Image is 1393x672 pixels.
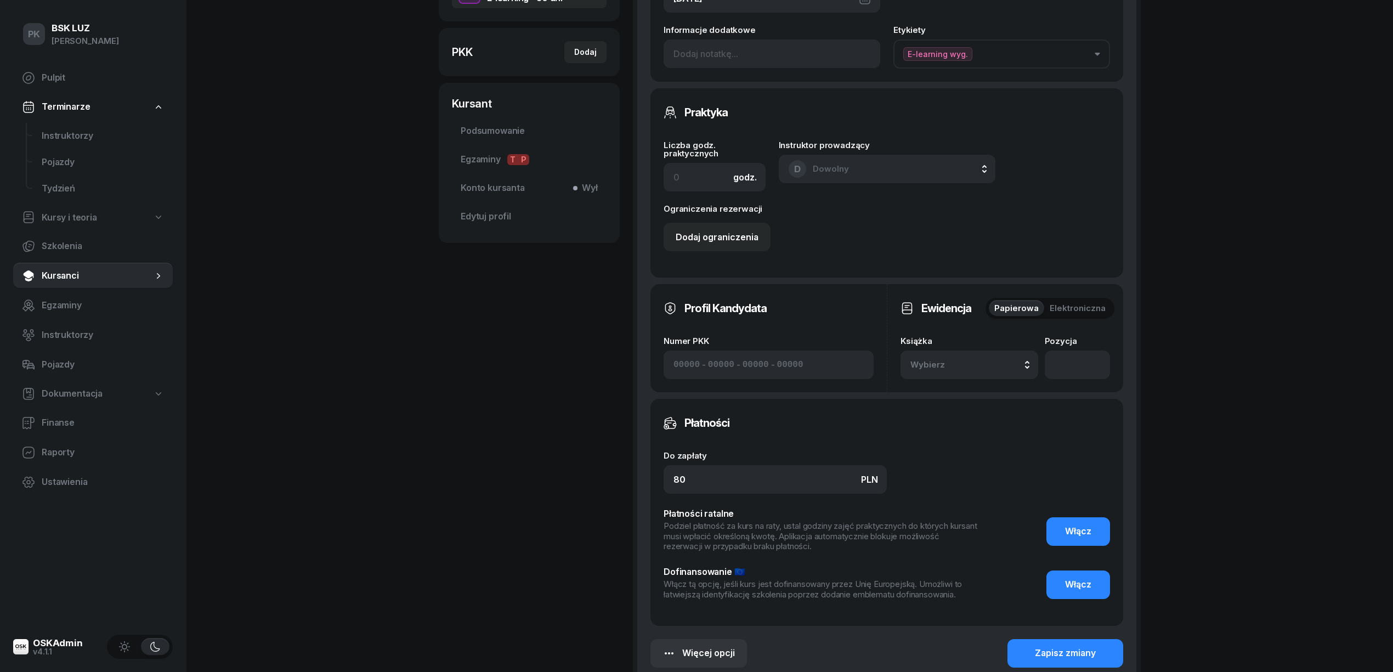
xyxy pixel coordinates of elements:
input: 00000 [777,358,803,372]
a: Kursanci [13,263,173,289]
span: Pulpit [42,71,164,85]
img: logo-xs@2x.png [13,639,29,654]
span: Tydzień [42,182,164,196]
input: 0 [664,465,887,494]
div: v4.1.1 [33,648,83,656]
div: Dofinansowanie 🇪🇺 [664,565,979,579]
span: Szkolenia [42,239,164,253]
button: Zapisz zmiany [1007,639,1123,668]
span: P [518,154,529,165]
input: 00000 [708,358,734,372]
button: Więcej opcji [650,639,747,668]
h3: Ewidencja [921,300,971,317]
span: Dowolny [813,163,849,174]
a: Pojazdy [13,352,173,378]
button: Dodaj ograniczenia [664,223,771,251]
span: - [771,358,775,372]
div: Włącz tą opcję, jeśli kurs jest dofinansowany przez Unię Europejską. Umożliwi to łatwiejszą ident... [664,579,979,600]
button: Wybierz [901,351,1038,379]
span: - [737,358,740,372]
span: Kursy i teoria [42,211,97,225]
h3: Płatności [684,414,729,432]
a: Raporty [13,439,173,466]
a: Instruktorzy [13,322,173,348]
span: Pojazdy [42,358,164,372]
span: Raporty [42,445,164,460]
span: E-learning wyg. [903,47,972,61]
a: EgzaminyTP [452,146,607,173]
a: Tydzień [33,176,173,202]
div: Płatności ratalne [664,507,979,521]
a: Pojazdy [33,149,173,176]
a: Egzaminy [13,292,173,319]
span: Elektroniczna [1050,301,1106,315]
span: Instruktorzy [42,129,164,143]
input: Dodaj notatkę... [664,39,880,68]
span: Wybierz [910,358,975,372]
div: Podziel płatność za kurs na raty, ustal godziny zajęć praktycznych do których kursant musi wpłaci... [664,521,979,552]
span: Egzaminy [42,298,164,313]
div: Więcej opcji [662,646,735,660]
button: DDowolny [779,155,995,183]
a: Dokumentacja [13,381,173,406]
span: Wył [577,181,598,195]
div: Kursant [452,96,607,111]
span: Konto kursanta [461,181,598,195]
h3: Praktyka [684,104,728,121]
span: Papierowa [994,301,1039,315]
a: Finanse [13,410,173,436]
span: Włącz [1065,578,1091,592]
span: T [507,154,518,165]
button: Elektroniczna [1044,300,1111,317]
a: Szkolenia [13,233,173,259]
span: Włącz [1065,524,1091,539]
input: 0 [664,163,766,191]
span: Instruktorzy [42,328,164,342]
a: Konto kursantaWył [452,175,607,201]
span: Pojazdy [42,155,164,170]
h3: Profil Kandydata [684,300,767,317]
span: Egzaminy [461,153,598,167]
button: E-learning wyg. [893,39,1110,69]
span: Podsumowanie [461,124,598,138]
div: PKK [452,44,473,60]
input: 00000 [673,358,700,372]
button: Papierowa [989,300,1044,317]
a: Edytuj profil [452,204,607,230]
div: Zapisz zmiany [1035,646,1096,660]
span: - [702,358,706,372]
div: Dodaj ograniczenia [676,230,758,245]
a: Pulpit [13,65,173,91]
div: [PERSON_NAME] [52,34,119,48]
span: Kursanci [42,269,153,283]
span: PK [28,30,41,39]
span: Finanse [42,416,164,430]
span: D [794,165,801,174]
button: Włącz [1046,517,1110,546]
a: Podsumowanie [452,118,607,144]
div: OSKAdmin [33,639,83,648]
button: Dodaj [564,41,607,63]
input: 00000 [743,358,769,372]
span: Dokumentacja [42,387,103,401]
a: Terminarze [13,94,173,120]
span: Terminarze [42,100,90,114]
div: BSK LUZ [52,24,119,33]
span: Ustawienia [42,475,164,489]
a: Instruktorzy [33,123,173,149]
a: Ustawienia [13,469,173,495]
span: Edytuj profil [461,210,598,224]
button: Włącz [1046,571,1110,599]
a: Kursy i teoria [13,205,173,230]
div: Dodaj [574,46,597,59]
